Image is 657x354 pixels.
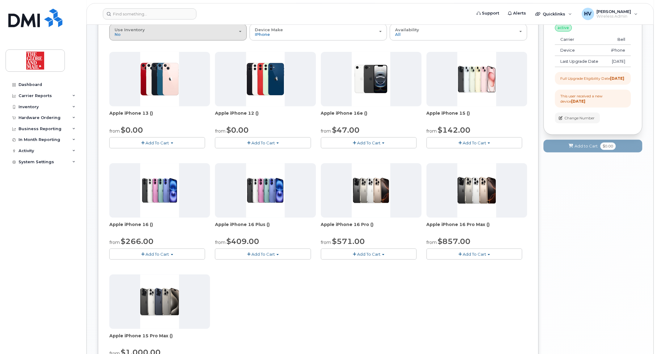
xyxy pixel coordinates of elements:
[321,221,422,234] div: Apple iPhone 16 Pro ()
[246,163,285,218] img: phone23919.JPG
[438,237,471,246] span: $857.00
[438,126,471,134] span: $142.00
[504,7,531,19] a: Alerts
[427,249,522,259] button: Add To Cart
[457,52,496,106] img: phone23836.JPG
[251,252,275,257] span: Add To Cart
[395,27,419,32] span: Availability
[121,126,143,134] span: $0.00
[427,137,522,148] button: Add To Cart
[427,221,527,234] div: Apple iPhone 16 Pro Max ()
[555,56,605,67] td: Last Upgrade Date
[215,128,225,134] small: from
[605,45,631,56] td: iPhone
[561,76,625,81] div: Full Upgrade Eligibility Date
[251,140,275,145] span: Add To Cart
[555,24,572,32] div: active
[610,76,625,81] strong: [DATE]
[597,9,631,14] span: [PERSON_NAME]
[605,34,631,45] td: Bell
[332,126,360,134] span: $47.00
[146,140,169,145] span: Add To Cart
[600,143,616,150] span: $0.00
[584,10,592,18] span: HV
[321,137,417,148] button: Add To Cart
[226,126,249,134] span: $0.00
[321,240,331,245] small: from
[115,32,120,37] span: No
[109,110,210,122] div: Apple iPhone 13 ()
[215,221,316,234] div: Apple iPhone 16 Plus ()
[357,252,381,257] span: Add To Cart
[109,128,120,134] small: from
[246,52,285,106] img: phone23672.JPG
[103,8,196,19] input: Find something...
[578,8,642,20] div: Herrera, Victor
[352,163,391,218] img: phone23921.JPG
[482,10,499,16] span: Support
[215,249,311,259] button: Add To Cart
[597,14,631,19] span: Wireless Admin
[109,333,210,345] div: Apple iPhone 15 Pro Max ()
[109,24,247,40] button: Use Inventory No
[140,275,179,329] img: phone23858.JPG
[473,7,504,19] a: Support
[561,93,625,104] div: This user received a new device
[109,240,120,245] small: from
[109,221,210,234] div: Apple iPhone 16 ()
[140,163,179,218] img: phone23917.JPG
[543,11,566,16] span: Quicklinks
[352,52,391,106] img: phone23838.JPG
[544,140,642,152] button: Add to Cart $0.00
[395,32,401,37] span: All
[457,163,496,218] img: phone23926.JPG
[555,34,605,45] td: Carrier
[531,8,576,20] div: Quicklinks
[555,45,605,56] td: Device
[109,137,205,148] button: Add To Cart
[321,249,417,259] button: Add To Cart
[571,99,586,104] strong: [DATE]
[463,140,486,145] span: Add To Cart
[215,137,311,148] button: Add To Cart
[115,27,145,32] span: Use Inventory
[321,110,422,122] div: Apple iPhone 16e ()
[255,32,270,37] span: iPhone
[140,52,179,106] img: phone23680.JPG
[427,110,527,122] div: Apple iPhone 15 ()
[565,115,595,121] span: Change Number
[555,113,600,123] button: Change Number
[321,128,331,134] small: from
[427,128,437,134] small: from
[605,56,631,67] td: [DATE]
[513,10,526,16] span: Alerts
[226,237,259,246] span: $409.00
[463,252,486,257] span: Add To Cart
[332,237,365,246] span: $571.00
[215,110,316,122] div: Apple iPhone 12 ()
[255,27,283,32] span: Device Make
[575,143,598,149] span: Add to Cart
[357,140,381,145] span: Add To Cart
[427,240,437,245] small: from
[250,24,387,40] button: Device Make iPhone
[121,237,154,246] span: $266.00
[109,249,205,259] button: Add To Cart
[146,252,169,257] span: Add To Cart
[390,24,527,40] button: Availability All
[215,240,225,245] small: from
